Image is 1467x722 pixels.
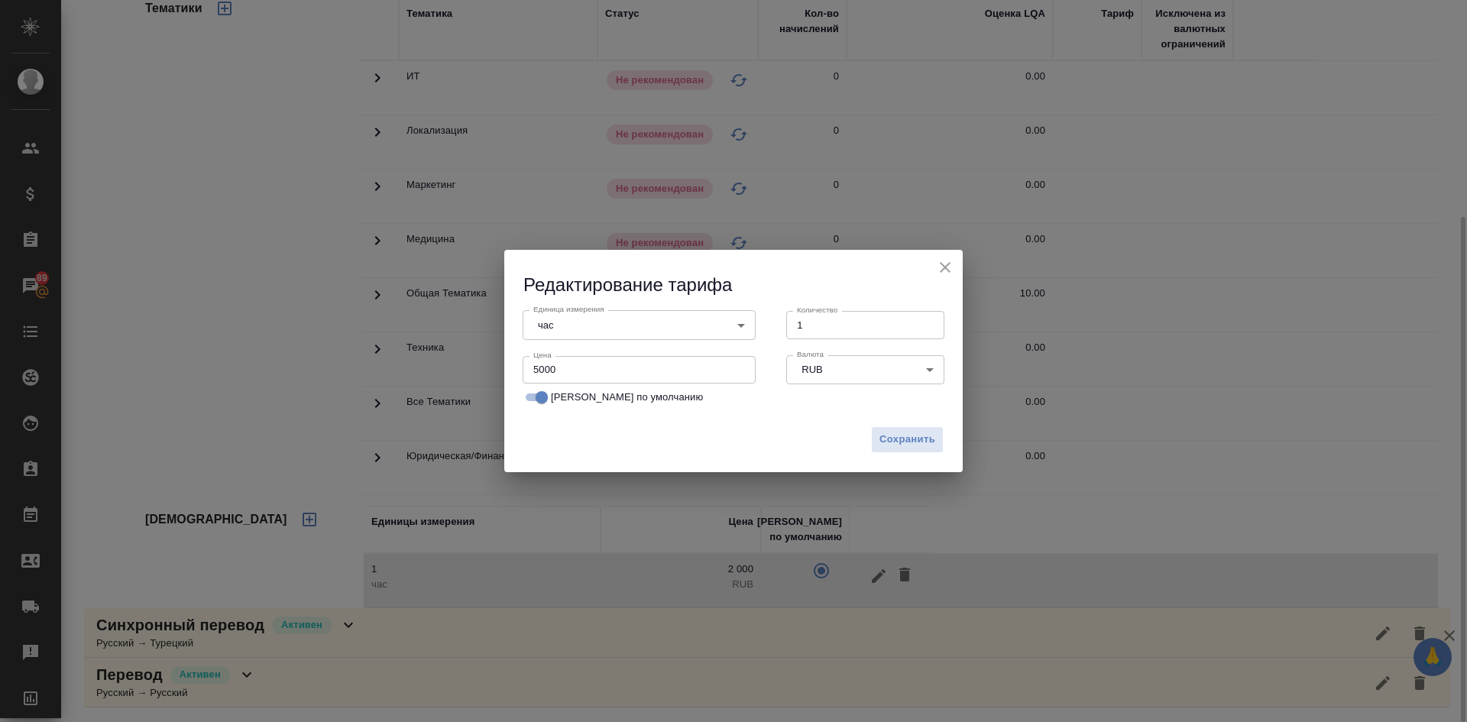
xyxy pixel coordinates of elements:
div: RUB [786,355,944,384]
button: RUB [797,363,827,376]
button: close [934,256,957,279]
span: Редактирование тарифа [523,274,732,295]
span: [PERSON_NAME] по умолчанию [551,390,703,405]
div: час [523,310,756,339]
span: Сохранить [879,431,935,448]
button: Сохранить [871,426,944,453]
button: час [533,319,559,332]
